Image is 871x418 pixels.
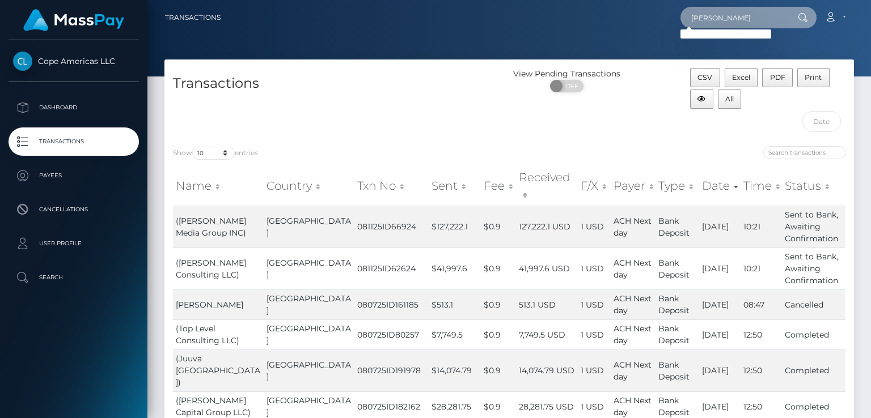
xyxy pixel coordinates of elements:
[614,395,652,417] span: ACH Next day
[690,89,713,109] button: Column visibility
[578,248,611,289] td: 1 USD
[578,319,611,349] td: 1 USD
[13,167,134,184] p: Payees
[176,300,243,310] span: [PERSON_NAME]
[656,289,700,319] td: Bank Deposit
[718,89,742,109] button: All
[264,319,354,349] td: [GEOGRAPHIC_DATA]
[782,166,845,206] th: Status: activate to sort column ascending
[429,248,481,289] td: $41,997.6
[782,206,845,248] td: Sent to Bank, Awaiting Confirmation
[699,248,741,289] td: [DATE]
[732,73,750,82] span: Excel
[9,263,139,292] a: Search
[429,349,481,391] td: $14,074.79
[614,360,652,382] span: ACH Next day
[611,166,656,206] th: Payer: activate to sort column ascending
[264,206,354,248] td: [GEOGRAPHIC_DATA]
[354,289,429,319] td: 080725ID161185
[763,146,845,159] input: Search transactions
[9,195,139,224] a: Cancellations
[741,248,782,289] td: 10:21
[173,74,501,93] h4: Transactions
[614,258,652,280] span: ACH Next day
[614,323,652,346] span: ACH Next day
[805,73,822,82] span: Print
[516,206,578,248] td: 127,222.1 USD
[429,319,481,349] td: $7,749.5
[656,166,700,206] th: Type: activate to sort column ascending
[176,395,251,417] span: ([PERSON_NAME] Capital Group LLC)
[429,289,481,319] td: $513.1
[176,258,246,280] span: ([PERSON_NAME] Consulting LLC)
[741,166,782,206] th: Time: activate to sort column ascending
[699,349,741,391] td: [DATE]
[578,206,611,248] td: 1 USD
[9,56,139,66] span: Cope Americas LLC
[9,229,139,258] a: User Profile
[697,73,712,82] span: CSV
[782,319,845,349] td: Completed
[176,353,260,387] span: (Juuva [GEOGRAPHIC_DATA])
[13,99,134,116] p: Dashboard
[516,248,578,289] td: 41,997.6 USD
[741,319,782,349] td: 12:50
[797,68,830,87] button: Print
[782,349,845,391] td: Completed
[762,68,793,87] button: PDF
[165,6,221,29] a: Transactions
[614,216,652,238] span: ACH Next day
[9,161,139,190] a: Payees
[176,216,246,238] span: ([PERSON_NAME] Media Group INC)
[481,206,516,248] td: $0.9
[802,111,842,132] input: Date filter
[354,248,429,289] td: 081125ID62624
[516,166,578,206] th: Received: activate to sort column ascending
[264,349,354,391] td: [GEOGRAPHIC_DATA]
[13,52,32,71] img: Cope Americas LLC
[13,235,134,252] p: User Profile
[173,166,264,206] th: Name: activate to sort column ascending
[516,349,578,391] td: 14,074.79 USD
[23,9,124,31] img: MassPay Logo
[516,319,578,349] td: 7,749.5 USD
[429,166,481,206] th: Sent: activate to sort column ascending
[578,166,611,206] th: F/X: activate to sort column ascending
[354,166,429,206] th: Txn No: activate to sort column ascending
[354,349,429,391] td: 080725ID191978
[782,248,845,289] td: Sent to Bank, Awaiting Confirmation
[741,289,782,319] td: 08:47
[264,289,354,319] td: [GEOGRAPHIC_DATA]
[699,319,741,349] td: [DATE]
[264,248,354,289] td: [GEOGRAPHIC_DATA]
[481,349,516,391] td: $0.9
[354,206,429,248] td: 081125ID66924
[656,248,700,289] td: Bank Deposit
[429,206,481,248] td: $127,222.1
[556,80,585,92] span: OFF
[481,289,516,319] td: $0.9
[578,289,611,319] td: 1 USD
[264,166,354,206] th: Country: activate to sort column ascending
[13,133,134,150] p: Transactions
[690,68,720,87] button: CSV
[173,147,258,160] label: Show entries
[354,319,429,349] td: 080725ID80257
[614,293,652,315] span: ACH Next day
[699,206,741,248] td: [DATE]
[656,206,700,248] td: Bank Deposit
[699,289,741,319] td: [DATE]
[13,201,134,218] p: Cancellations
[481,166,516,206] th: Fee: activate to sort column ascending
[176,323,239,346] span: (Top Level Consulting LLC)
[9,93,139,122] a: Dashboard
[509,68,624,80] div: View Pending Transactions
[192,147,235,160] select: Showentries
[656,349,700,391] td: Bank Deposit
[9,127,139,156] a: Transactions
[481,248,516,289] td: $0.9
[741,206,782,248] td: 10:21
[741,349,782,391] td: 12:50
[782,289,845,319] td: Cancelled
[725,68,758,87] button: Excel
